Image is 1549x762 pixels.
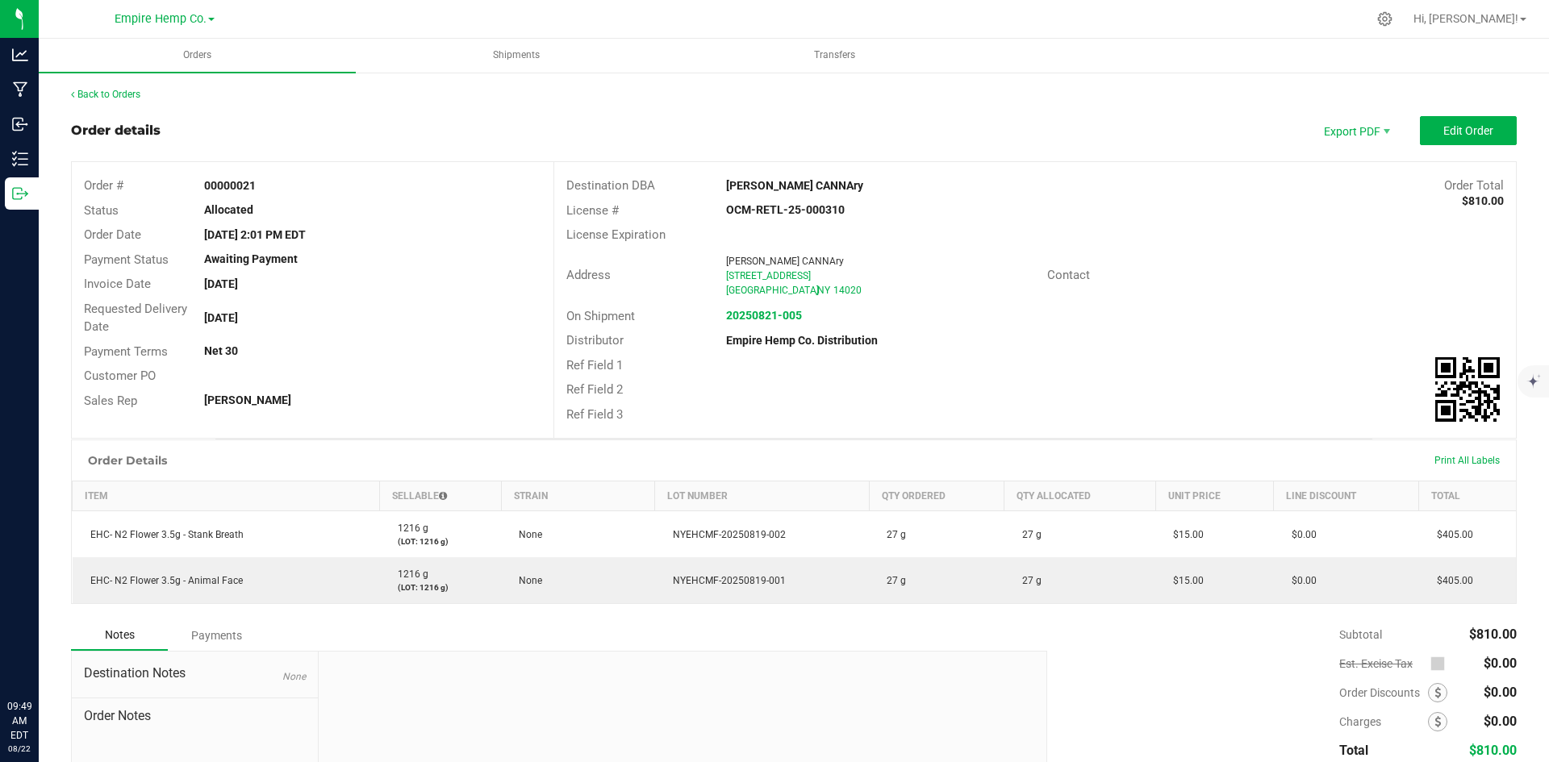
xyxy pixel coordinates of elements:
span: Edit Order [1443,124,1493,137]
span: Payment Terms [84,344,168,359]
iframe: Resource center [16,633,65,681]
span: Sales Rep [84,393,137,408]
strong: OCM-RETL-25-000310 [726,203,845,216]
span: Order # [84,178,123,193]
span: Total [1339,743,1368,758]
span: Calculate excise tax [1430,653,1452,675]
span: $0.00 [1284,529,1317,540]
button: Edit Order [1420,116,1517,145]
p: 09:49 AM EDT [7,699,31,743]
strong: Empire Hemp Co. Distribution [726,334,878,347]
th: Line Discount [1274,481,1419,511]
span: Order Notes [84,706,306,726]
span: Distributor [566,333,624,348]
th: Total [1419,481,1516,511]
strong: Awaiting Payment [204,252,298,265]
th: Unit Price [1155,481,1273,511]
span: Est. Excise Tax [1339,657,1424,670]
span: $0.00 [1484,656,1517,671]
th: Strain [501,481,655,511]
span: Ref Field 3 [566,407,623,422]
h1: Order Details [88,454,167,467]
span: Destination DBA [566,178,655,193]
span: License # [566,203,619,218]
span: $405.00 [1429,575,1473,586]
span: 1216 g [390,568,428,580]
span: Status [84,203,119,218]
span: Subtotal [1339,628,1382,641]
span: Charges [1339,715,1428,728]
span: None [511,575,542,586]
span: Invoice Date [84,277,151,291]
strong: $810.00 [1462,194,1504,207]
strong: Net 30 [204,344,238,357]
span: Order Total [1444,178,1504,193]
span: Transfers [792,48,877,62]
span: $15.00 [1165,529,1204,540]
span: Hi, [PERSON_NAME]! [1413,12,1518,25]
div: Order details [71,121,161,140]
span: None [511,529,542,540]
inline-svg: Outbound [12,185,28,202]
th: Sellable [380,481,502,511]
span: Empire Hemp Co. [115,12,207,26]
span: [GEOGRAPHIC_DATA] [726,285,819,296]
p: (LOT: 1216 g) [390,581,492,593]
span: Print All Labels [1434,455,1500,466]
span: Order Discounts [1339,686,1428,699]
p: 08/22 [7,743,31,755]
strong: Allocated [204,203,253,216]
span: 27 g [1014,575,1042,586]
li: Export PDF [1307,116,1404,145]
span: 27 g [1014,529,1042,540]
span: Shipments [471,48,562,62]
inline-svg: Inbound [12,116,28,132]
span: EHC- N2 Flower 3.5g - Animal Face [82,575,243,586]
p: (LOT: 1216 g) [390,535,492,548]
span: $405.00 [1429,529,1473,540]
span: Destination Notes [84,664,306,683]
span: On Shipment [566,309,635,323]
span: License Expiration [566,227,666,242]
th: Lot Number [655,481,869,511]
span: NYEHCMF-20250819-001 [665,575,786,586]
strong: [PERSON_NAME] CANNAry [726,179,863,192]
span: 14020 [833,285,862,296]
span: Ref Field 2 [566,382,623,397]
a: Shipments [357,39,674,73]
span: 27 g [879,575,906,586]
th: Qty Allocated [1004,481,1155,511]
span: $0.00 [1484,714,1517,729]
span: $15.00 [1165,575,1204,586]
span: $810.00 [1469,627,1517,642]
inline-svg: Inventory [12,151,28,167]
span: 27 g [879,529,906,540]
span: EHC- N2 Flower 3.5g - Stank Breath [82,529,244,540]
span: Requested Delivery Date [84,302,187,335]
inline-svg: Analytics [12,47,28,63]
div: Payments [168,621,265,650]
a: Transfers [676,39,993,73]
strong: [DATE] 2:01 PM EDT [204,228,306,241]
qrcode: 00000021 [1435,357,1500,422]
inline-svg: Manufacturing [12,81,28,98]
th: Item [73,481,380,511]
span: [PERSON_NAME] CANNAry [726,256,844,267]
span: Order Date [84,227,141,242]
span: 1216 g [390,523,428,534]
th: Qty Ordered [869,481,1004,511]
span: $810.00 [1469,743,1517,758]
strong: 00000021 [204,179,256,192]
span: [STREET_ADDRESS] [726,270,811,281]
span: , [816,285,817,296]
img: Scan me! [1435,357,1500,422]
span: NYEHCMF-20250819-002 [665,529,786,540]
span: Ref Field 1 [566,358,623,373]
a: 20250821-005 [726,309,802,322]
span: $0.00 [1484,685,1517,700]
span: NY [817,285,830,296]
span: Address [566,268,611,282]
div: Manage settings [1375,11,1395,27]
